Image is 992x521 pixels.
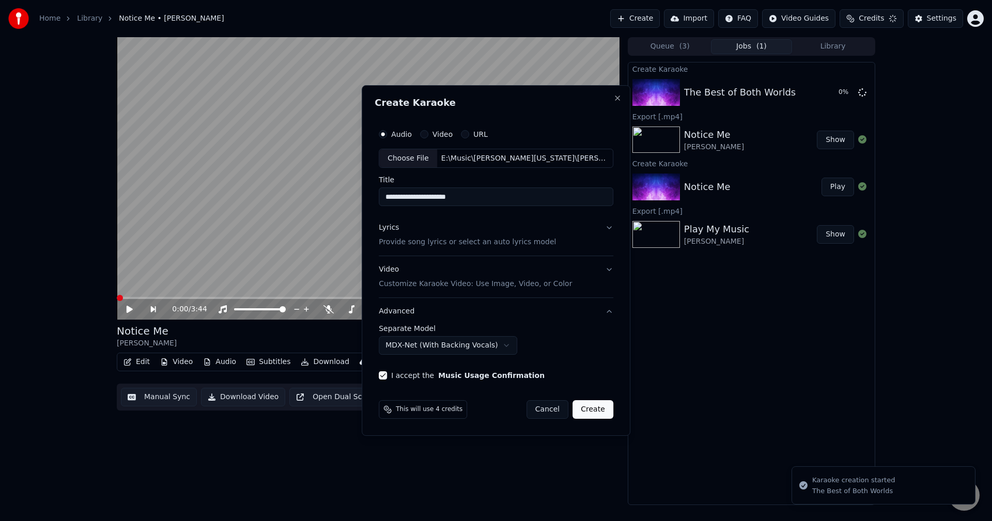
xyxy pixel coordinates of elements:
div: Lyrics [379,223,399,233]
label: Separate Model [379,325,613,332]
div: Choose File [379,149,437,168]
label: Video [432,131,453,138]
label: Title [379,177,613,184]
div: E:\Music\[PERSON_NAME][US_STATE]\[PERSON_NAME][US_STATE]\The Best of Both Worlds.mp3 [437,153,613,164]
label: I accept the [391,372,545,379]
span: This will use 4 credits [396,405,462,414]
label: Audio [391,131,412,138]
div: Advanced [379,325,613,363]
p: Customize Karaoke Video: Use Image, Video, or Color [379,279,572,289]
p: Provide song lyrics or select an auto lyrics model [379,238,556,248]
button: Advanced [379,298,613,325]
label: URL [473,131,488,138]
button: Create [572,400,613,419]
button: I accept the [438,372,545,379]
div: Video [379,265,572,290]
button: VideoCustomize Karaoke Video: Use Image, Video, or Color [379,257,613,298]
button: Cancel [526,400,568,419]
h2: Create Karaoke [375,98,617,107]
button: LyricsProvide song lyrics or select an auto lyrics model [379,215,613,256]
